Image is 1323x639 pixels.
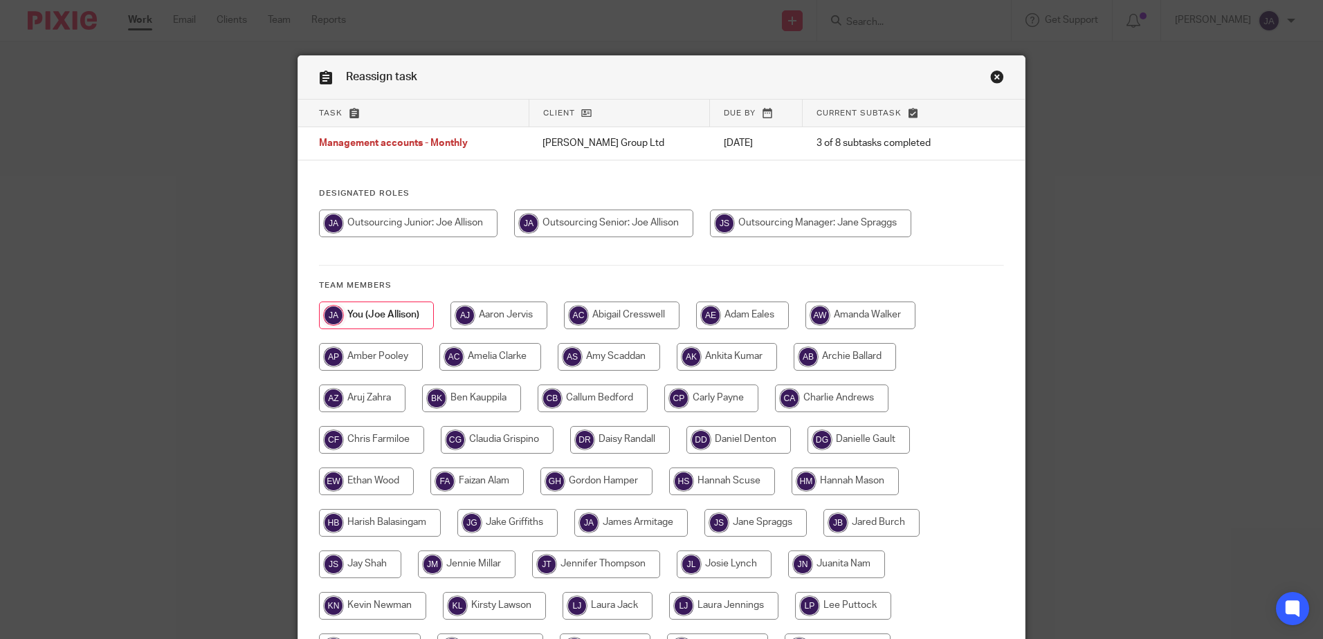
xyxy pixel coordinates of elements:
p: [PERSON_NAME] Group Ltd [542,136,695,150]
span: Due by [724,109,756,117]
span: Client [543,109,575,117]
span: Task [319,109,343,117]
a: Close this dialog window [990,70,1004,89]
h4: Designated Roles [319,188,1004,199]
span: Management accounts - Monthly [319,139,468,149]
td: 3 of 8 subtasks completed [803,127,974,160]
span: Reassign task [346,71,417,82]
span: Current subtask [816,109,902,117]
p: [DATE] [724,136,789,150]
h4: Team members [319,280,1004,291]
